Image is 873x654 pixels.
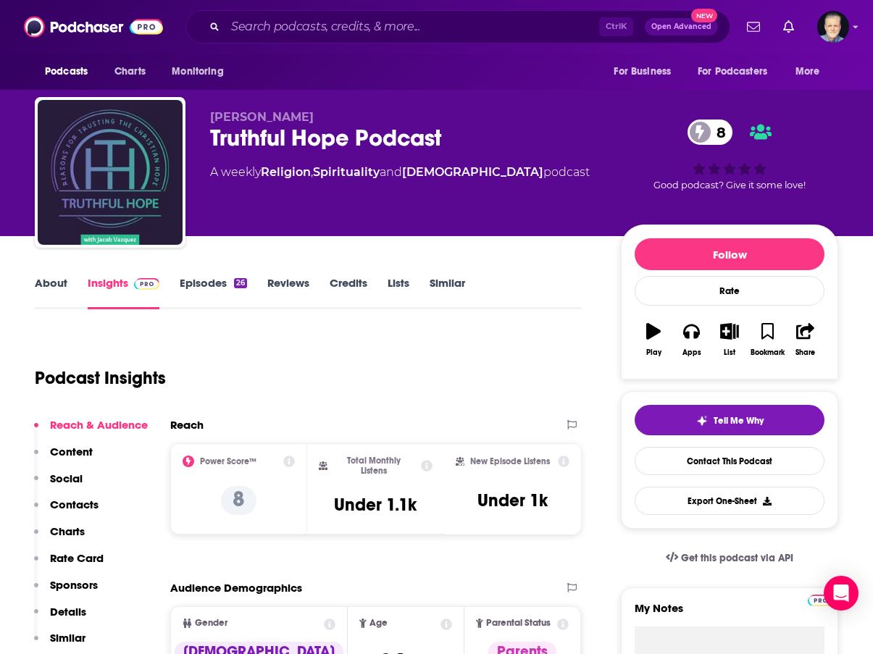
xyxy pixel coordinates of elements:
[672,314,710,366] button: Apps
[795,62,820,82] span: More
[34,445,93,471] button: Content
[603,58,689,85] button: open menu
[817,11,849,43] img: User Profile
[635,487,824,515] button: Export One-Sheet
[34,418,148,445] button: Reach & Audience
[34,471,83,498] button: Social
[50,498,99,511] p: Contacts
[369,619,388,628] span: Age
[34,578,98,605] button: Sponsors
[470,456,550,466] h2: New Episode Listens
[824,576,859,611] div: Open Intercom Messenger
[696,415,708,427] img: tell me why sparkle
[477,490,548,511] h3: Under 1k
[35,276,67,309] a: About
[261,165,311,179] a: Religion
[134,278,159,290] img: Podchaser Pro
[34,551,104,578] button: Rate Card
[221,486,256,515] p: 8
[691,9,717,22] span: New
[50,551,104,565] p: Rate Card
[614,62,671,82] span: For Business
[24,13,163,41] img: Podchaser - Follow, Share and Rate Podcasts
[50,418,148,432] p: Reach & Audience
[333,456,415,476] h2: Total Monthly Listens
[45,62,88,82] span: Podcasts
[35,58,106,85] button: open menu
[388,276,409,309] a: Lists
[711,314,748,366] button: List
[651,23,711,30] span: Open Advanced
[50,578,98,592] p: Sponsors
[334,494,417,516] h3: Under 1.1k
[88,276,159,309] a: InsightsPodchaser Pro
[635,447,824,475] a: Contact This Podcast
[795,348,815,357] div: Share
[702,120,733,145] span: 8
[185,10,730,43] div: Search podcasts, credits, & more...
[688,58,788,85] button: open menu
[313,165,380,179] a: Spirituality
[105,58,154,85] a: Charts
[635,314,672,366] button: Play
[681,552,793,564] span: Get this podcast via API
[402,165,543,179] a: [DEMOGRAPHIC_DATA]
[724,348,735,357] div: List
[787,314,824,366] button: Share
[380,165,402,179] span: and
[114,62,146,82] span: Charts
[210,110,314,124] span: [PERSON_NAME]
[714,415,764,427] span: Tell Me Why
[50,605,86,619] p: Details
[777,14,800,39] a: Show notifications dropdown
[808,595,833,606] img: Podchaser Pro
[646,348,661,357] div: Play
[654,540,805,576] a: Get this podcast via API
[50,631,85,645] p: Similar
[635,276,824,306] div: Rate
[635,405,824,435] button: tell me why sparkleTell Me Why
[741,14,766,39] a: Show notifications dropdown
[751,348,785,357] div: Bookmark
[234,278,247,288] div: 26
[50,524,85,538] p: Charts
[34,498,99,524] button: Contacts
[817,11,849,43] span: Logged in as JonesLiterary
[172,62,223,82] span: Monitoring
[200,456,256,466] h2: Power Score™
[653,180,806,190] span: Good podcast? Give it some love!
[635,601,824,626] label: My Notes
[34,605,86,632] button: Details
[50,471,83,485] p: Social
[170,418,204,432] h2: Reach
[35,367,166,389] h1: Podcast Insights
[808,592,833,606] a: Pro website
[180,276,247,309] a: Episodes26
[225,15,599,38] input: Search podcasts, credits, & more...
[267,276,309,309] a: Reviews
[170,581,302,595] h2: Audience Demographics
[38,100,183,245] img: Truthful Hope Podcast
[34,524,85,551] button: Charts
[621,110,838,200] div: 8Good podcast? Give it some love!
[50,445,93,458] p: Content
[748,314,786,366] button: Bookmark
[330,276,367,309] a: Credits
[785,58,838,85] button: open menu
[817,11,849,43] button: Show profile menu
[698,62,767,82] span: For Podcasters
[162,58,242,85] button: open menu
[645,18,718,35] button: Open AdvancedNew
[486,619,551,628] span: Parental Status
[311,165,313,179] span: ,
[635,238,824,270] button: Follow
[599,17,633,36] span: Ctrl K
[682,348,701,357] div: Apps
[688,120,733,145] a: 8
[195,619,227,628] span: Gender
[210,164,590,181] div: A weekly podcast
[430,276,465,309] a: Similar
